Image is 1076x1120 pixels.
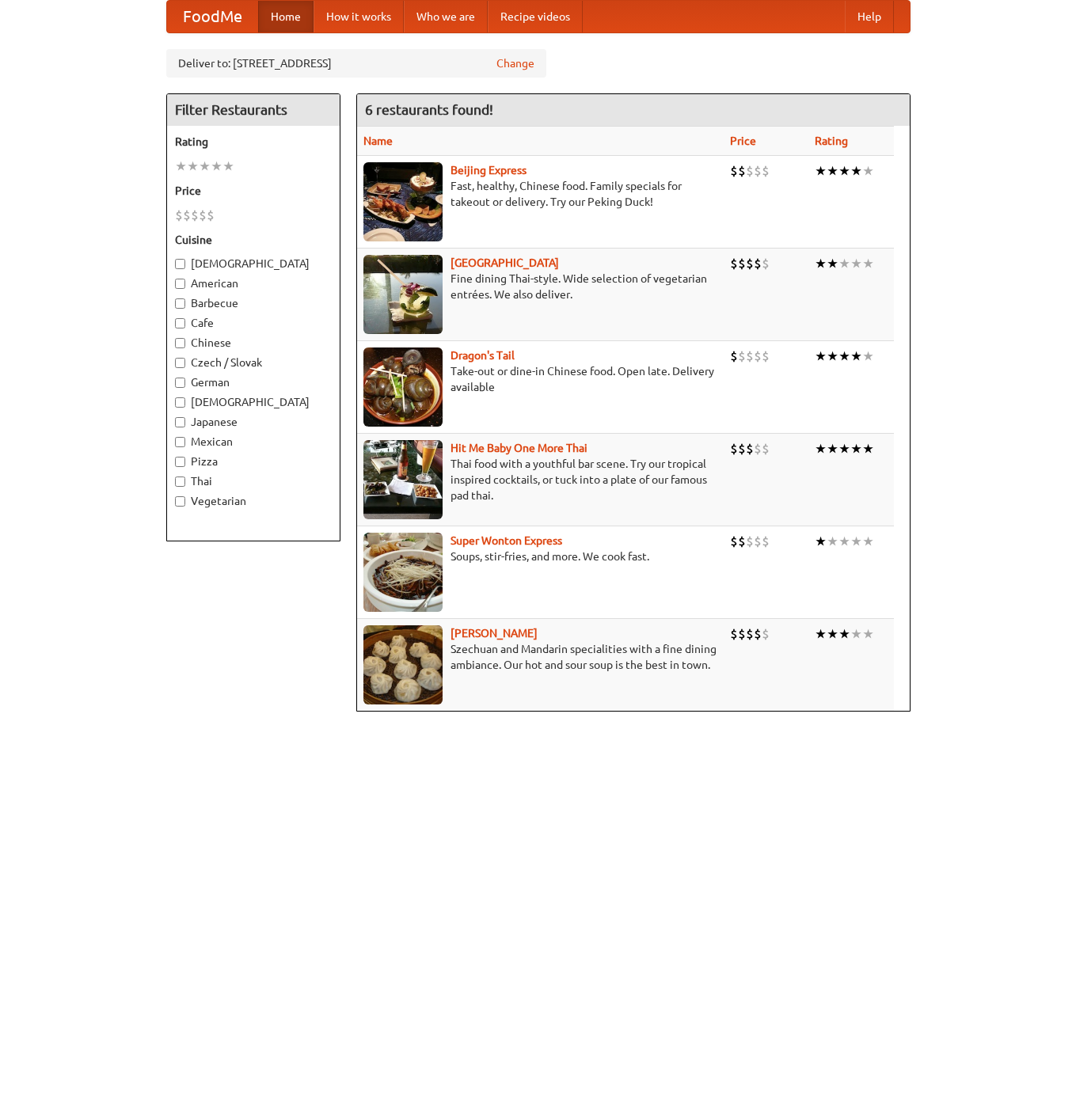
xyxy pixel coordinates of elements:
li: $ [738,440,746,457]
h5: Rating [175,134,332,150]
li: $ [754,162,762,180]
input: Thai [175,476,185,487]
li: $ [762,533,770,550]
li: ★ [827,162,838,180]
b: Hit Me Baby One More Thai [451,442,587,454]
a: Dragon's Tail [451,349,515,362]
li: ★ [827,347,838,365]
img: babythai.jpg [363,440,443,519]
label: German [175,374,332,390]
li: ★ [862,440,874,457]
p: Take-out or dine-in Chinese food. Open late. Delivery available [363,363,718,395]
a: Help [845,1,894,32]
input: American [175,279,185,289]
a: How it works [314,1,404,32]
li: ★ [815,440,827,457]
li: ★ [838,162,850,180]
a: Change [496,55,534,71]
img: satay.jpg [363,255,443,334]
li: ★ [838,255,850,272]
li: ★ [815,162,827,180]
li: ★ [862,625,874,643]
label: American [175,275,332,291]
input: German [175,378,185,388]
li: $ [738,255,746,272]
input: Pizza [175,457,185,467]
label: [DEMOGRAPHIC_DATA] [175,256,332,271]
li: $ [738,162,746,180]
p: Soups, stir-fries, and more. We cook fast. [363,549,718,564]
input: Chinese [175,338,185,348]
li: ★ [827,440,838,457]
a: Beijing Express [451,164,527,177]
li: ★ [815,347,827,365]
li: $ [183,207,191,224]
input: Czech / Slovak [175,358,185,368]
li: ★ [862,162,874,180]
p: Szechuan and Mandarin specialities with a fine dining ambiance. Our hot and sour soup is the best... [363,641,718,673]
li: $ [754,625,762,643]
div: Deliver to: [STREET_ADDRESS] [166,49,546,78]
li: $ [762,255,770,272]
li: $ [207,207,215,224]
li: ★ [850,440,862,457]
li: $ [199,207,207,224]
label: Pizza [175,454,332,469]
a: Name [363,135,393,147]
a: Home [258,1,314,32]
p: Thai food with a youthful bar scene. Try our tropical inspired cocktails, or tuck into a plate of... [363,456,718,503]
li: $ [738,347,746,365]
img: superwonton.jpg [363,533,443,612]
li: $ [762,162,770,180]
li: $ [191,207,199,224]
li: $ [762,625,770,643]
li: $ [754,440,762,457]
input: Vegetarian [175,496,185,507]
li: ★ [827,625,838,643]
a: Super Wonton Express [451,534,562,547]
li: ★ [827,533,838,550]
a: [GEOGRAPHIC_DATA] [451,256,559,269]
a: [PERSON_NAME] [451,627,538,640]
li: ★ [850,255,862,272]
li: ★ [862,255,874,272]
input: Cafe [175,318,185,328]
li: $ [746,625,754,643]
li: ★ [850,347,862,365]
li: ★ [850,162,862,180]
li: ★ [838,347,850,365]
label: Vegetarian [175,493,332,509]
a: Price [730,135,756,147]
li: $ [730,440,738,457]
li: $ [175,207,183,224]
li: $ [746,440,754,457]
input: Japanese [175,417,185,427]
li: ★ [850,533,862,550]
p: Fast, healthy, Chinese food. Family specials for takeout or delivery. Try our Peking Duck! [363,178,718,210]
li: ★ [187,158,199,175]
li: ★ [175,158,187,175]
li: $ [746,347,754,365]
a: FoodMe [167,1,258,32]
li: $ [746,533,754,550]
li: $ [762,347,770,365]
img: dragon.jpg [363,347,443,427]
input: [DEMOGRAPHIC_DATA] [175,259,185,269]
li: $ [730,162,738,180]
li: $ [746,255,754,272]
li: ★ [862,533,874,550]
input: Barbecue [175,298,185,309]
h4: Filter Restaurants [167,94,340,126]
a: Recipe videos [488,1,583,32]
li: $ [754,255,762,272]
li: ★ [211,158,222,175]
li: ★ [838,533,850,550]
a: Who we are [404,1,488,32]
ng-pluralize: 6 restaurants found! [365,102,493,117]
label: Thai [175,473,332,489]
li: ★ [815,533,827,550]
li: $ [730,255,738,272]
